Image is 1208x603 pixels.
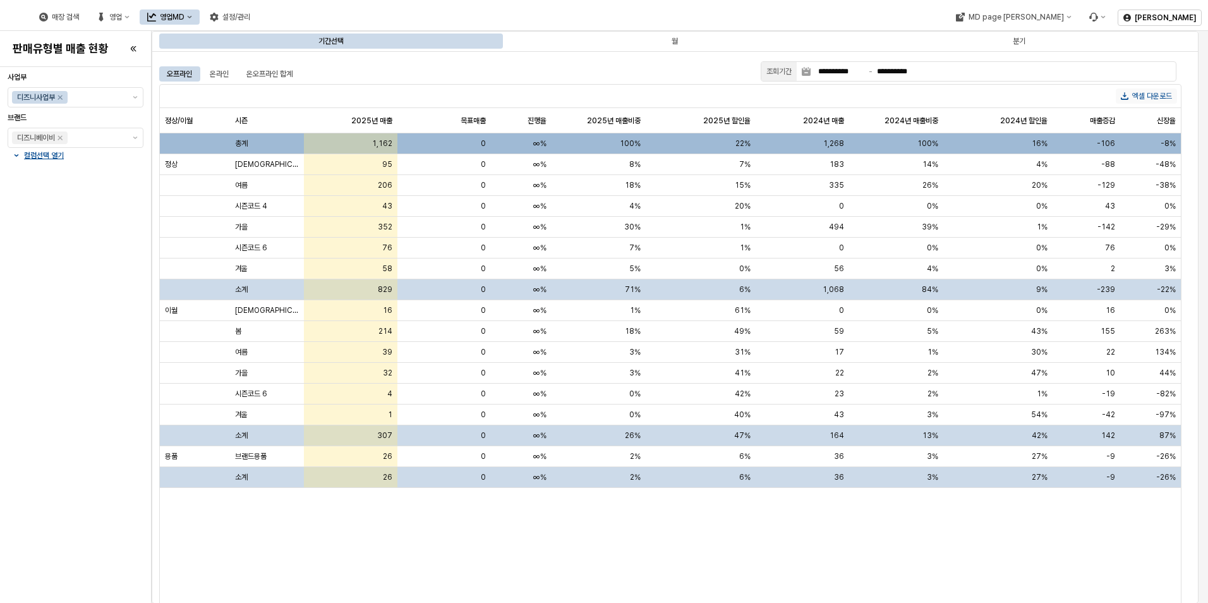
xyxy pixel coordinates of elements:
span: 43% [1031,326,1048,336]
div: Remove 디즈니베이비 [57,135,63,140]
span: 0 [481,180,486,190]
div: 영업 [109,13,122,21]
span: -9 [1106,472,1115,482]
span: 5% [629,264,641,274]
span: 1% [1037,222,1048,232]
span: 32 [383,368,392,378]
div: 디즈니베이비 [17,131,55,144]
span: 0 [481,243,486,253]
span: 18% [625,326,641,336]
span: 시즌 [235,116,248,126]
span: 20% [1032,180,1048,190]
span: 0 [481,326,486,336]
span: 0% [1036,201,1048,211]
div: 분기 [849,33,1190,49]
span: 18% [625,180,641,190]
span: 71% [625,284,641,295]
span: 47% [1031,368,1048,378]
span: 100% [917,138,938,149]
span: ∞% [533,264,547,274]
span: 2025년 매출 [351,116,392,126]
span: ∞% [533,159,547,169]
span: 26 [383,451,392,461]
span: 3% [629,347,641,357]
span: 76 [382,243,392,253]
span: -142 [1097,222,1115,232]
span: 43 [382,201,392,211]
span: 263% [1155,326,1176,336]
span: 42% [735,389,751,399]
span: 2024년 매출비중 [885,116,938,126]
span: 7% [629,243,641,253]
span: 4% [927,264,938,274]
span: 307 [377,430,392,441]
div: 매장 검색 [32,9,87,25]
span: 4% [1036,159,1048,169]
span: 26% [625,430,641,441]
h4: 판매유형별 매출 현황 [13,42,109,55]
span: -88 [1101,159,1115,169]
span: 2% [630,472,641,482]
span: -26% [1156,472,1176,482]
span: 3% [927,472,938,482]
span: 이월 [165,305,178,315]
span: 43 [1105,201,1115,211]
span: 가을 [235,368,248,378]
span: ∞% [533,243,547,253]
span: 0 [481,159,486,169]
span: 2025년 매출비중 [587,116,641,126]
span: 0% [1164,243,1176,253]
span: 0 [481,222,486,232]
span: 31% [735,347,751,357]
div: 온라인 [202,66,236,82]
span: [DEMOGRAPHIC_DATA] [235,159,299,169]
span: 14% [922,159,938,169]
span: 56 [834,264,844,274]
div: 영업MD [160,13,184,21]
div: 영업 [89,9,137,25]
span: 0 [481,347,486,357]
div: Menu item 6 [1081,9,1113,25]
span: 브랜드용품 [235,451,267,461]
span: 3% [927,451,938,461]
span: 0% [629,410,641,420]
span: 0 [481,451,486,461]
span: ∞% [533,180,547,190]
span: 494 [829,222,844,232]
button: 영업MD [140,9,200,25]
span: 여름 [235,180,248,190]
span: 47% [734,430,751,441]
div: 온오프라인 합계 [239,66,300,82]
span: 0 [481,284,486,295]
span: 7% [739,159,751,169]
span: 36 [834,451,844,461]
span: 진행율 [528,116,547,126]
span: 17 [835,347,844,357]
span: 4% [629,201,641,211]
span: 16 [383,305,392,315]
span: 사업부 [8,73,27,82]
span: 155 [1101,326,1115,336]
span: 2% [630,451,641,461]
span: 26 [383,472,392,482]
span: 13% [922,430,938,441]
span: 소계 [235,284,248,295]
div: Remove 디즈니사업부 [57,95,63,100]
span: 정상 [165,159,178,169]
div: 월 [672,33,678,49]
span: 0 [481,389,486,399]
span: 1% [1037,389,1048,399]
span: -106 [1097,138,1115,149]
span: 1 [388,410,392,420]
span: 183 [830,159,844,169]
span: 22 [1106,347,1115,357]
main: App Frame [152,31,1208,603]
p: 컬럼선택 열기 [24,150,64,161]
span: 신장율 [1157,116,1176,126]
span: 206 [378,180,392,190]
span: 20% [735,201,751,211]
div: 기간선택 [318,33,344,49]
span: -42 [1102,410,1115,420]
span: 0% [1164,201,1176,211]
